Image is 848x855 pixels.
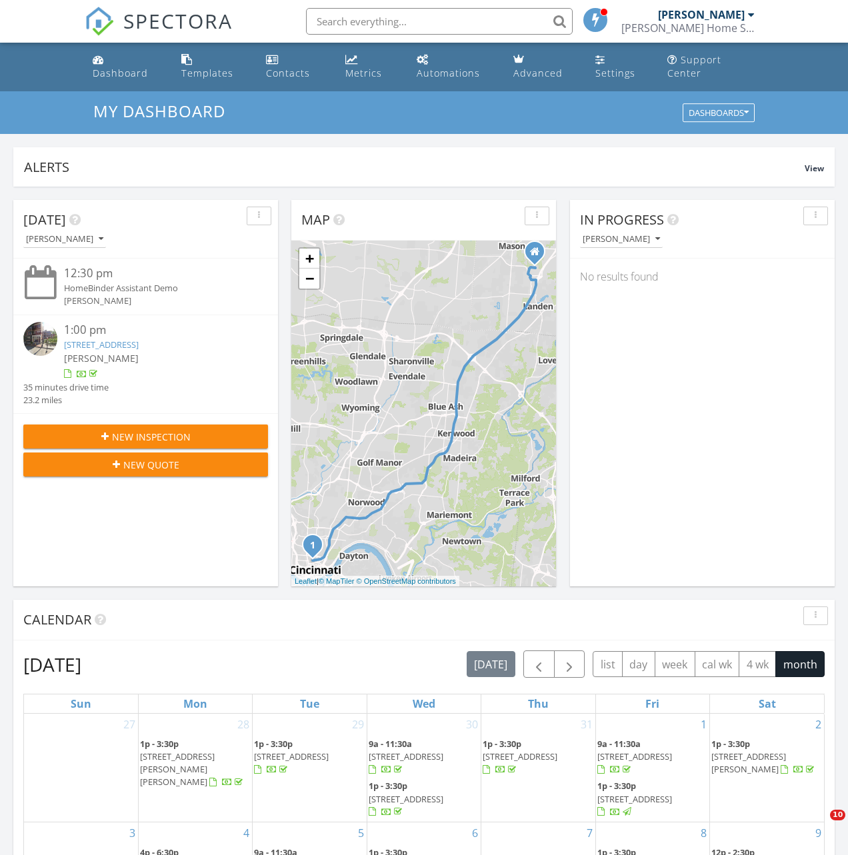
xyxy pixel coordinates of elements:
[554,650,585,678] button: Next month
[23,211,66,229] span: [DATE]
[23,381,109,394] div: 35 minutes drive time
[138,714,252,822] td: Go to July 28, 2025
[739,651,776,677] button: 4 wk
[123,458,179,472] span: New Quote
[299,249,319,269] a: Zoom in
[313,544,321,552] div: 1232 Vine St 5, Cincinnati, OH 45202
[513,67,563,79] div: Advanced
[266,67,310,79] div: Contacts
[593,651,623,677] button: list
[23,322,268,407] a: 1:00 pm [STREET_ADDRESS] [PERSON_NAME] 35 minutes drive time 23.2 miles
[410,694,438,713] a: Wednesday
[523,650,555,678] button: Previous month
[254,736,365,778] a: 1p - 3:30p [STREET_ADDRESS]
[24,714,138,822] td: Go to July 27, 2025
[64,339,139,351] a: [STREET_ADDRESS]
[643,694,662,713] a: Friday
[26,235,103,244] div: [PERSON_NAME]
[711,738,750,750] span: 1p - 3:30p
[306,8,573,35] input: Search everything...
[597,738,672,775] a: 9a - 11:30a [STREET_ADDRESS]
[140,736,251,791] a: 1p - 3:30p [STREET_ADDRESS][PERSON_NAME][PERSON_NAME]
[830,810,845,820] span: 10
[756,694,779,713] a: Saturday
[64,352,139,365] span: [PERSON_NAME]
[711,750,786,775] span: [STREET_ADDRESS][PERSON_NAME]
[319,577,355,585] a: © MapTiler
[64,265,247,282] div: 12:30 pm
[235,714,252,735] a: Go to July 28, 2025
[121,714,138,735] a: Go to July 27, 2025
[345,67,382,79] div: Metrics
[87,48,165,86] a: Dashboard
[463,714,481,735] a: Go to July 30, 2025
[622,651,655,677] button: day
[580,211,664,229] span: In Progress
[355,822,367,844] a: Go to August 5, 2025
[481,714,595,822] td: Go to July 31, 2025
[140,750,215,788] span: [STREET_ADDRESS][PERSON_NAME][PERSON_NAME]
[597,738,641,750] span: 9a - 11:30a
[93,67,148,79] div: Dashboard
[127,822,138,844] a: Go to August 3, 2025
[583,235,660,244] div: [PERSON_NAME]
[711,736,823,778] a: 1p - 3:30p [STREET_ADDRESS][PERSON_NAME]
[64,322,247,339] div: 1:00 pm
[64,295,247,307] div: [PERSON_NAME]
[23,651,81,678] h2: [DATE]
[508,48,579,86] a: Advanced
[469,822,481,844] a: Go to August 6, 2025
[535,251,543,259] div: Inverness way, Mason OH 45040
[23,425,268,448] button: New Inspection
[369,780,443,817] a: 1p - 3:30p [STREET_ADDRESS]
[689,109,749,118] div: Dashboards
[85,18,233,46] a: SPECTORA
[23,394,109,407] div: 23.2 miles
[580,231,663,249] button: [PERSON_NAME]
[595,714,709,822] td: Go to August 1, 2025
[23,322,57,356] img: streetview
[140,738,179,750] span: 1p - 3:30p
[698,822,709,844] a: Go to August 8, 2025
[658,8,745,21] div: [PERSON_NAME]
[698,714,709,735] a: Go to August 1, 2025
[597,778,708,820] a: 1p - 3:30p [STREET_ADDRESS]
[813,714,824,735] a: Go to August 2, 2025
[483,738,557,775] a: 1p - 3:30p [STREET_ADDRESS]
[483,750,557,762] span: [STREET_ADDRESS]
[369,738,443,775] a: 9a - 11:30a [STREET_ADDRESS]
[369,778,479,820] a: 1p - 3:30p [STREET_ADDRESS]
[683,104,755,123] button: Dashboards
[369,736,479,778] a: 9a - 11:30a [STREET_ADDRESS]
[711,738,817,775] a: 1p - 3:30p [STREET_ADDRESS][PERSON_NAME]
[181,67,233,79] div: Templates
[85,7,114,36] img: The Best Home Inspection Software - Spectora
[595,67,635,79] div: Settings
[357,577,456,585] a: © OpenStreetMap contributors
[297,694,322,713] a: Tuesday
[140,738,245,788] a: 1p - 3:30p [STREET_ADDRESS][PERSON_NAME][PERSON_NAME]
[340,48,401,86] a: Metrics
[597,736,708,778] a: 9a - 11:30a [STREET_ADDRESS]
[590,48,651,86] a: Settings
[23,452,268,476] button: New Quote
[597,750,672,762] span: [STREET_ADDRESS]
[112,430,191,444] span: New Inspection
[349,714,367,735] a: Go to July 29, 2025
[367,714,481,822] td: Go to July 30, 2025
[369,793,443,805] span: [STREET_ADDRESS]
[369,750,443,762] span: [STREET_ADDRESS]
[24,158,805,176] div: Alerts
[299,269,319,289] a: Zoom out
[411,48,497,86] a: Automations (Basic)
[254,738,329,775] a: 1p - 3:30p [STREET_ADDRESS]
[417,67,480,79] div: Automations
[254,738,293,750] span: 1p - 3:30p
[483,736,593,778] a: 1p - 3:30p [STREET_ADDRESS]
[291,576,459,587] div: |
[584,822,595,844] a: Go to August 7, 2025
[93,100,225,122] span: My Dashboard
[597,793,672,805] span: [STREET_ADDRESS]
[467,651,515,677] button: [DATE]
[662,48,760,86] a: Support Center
